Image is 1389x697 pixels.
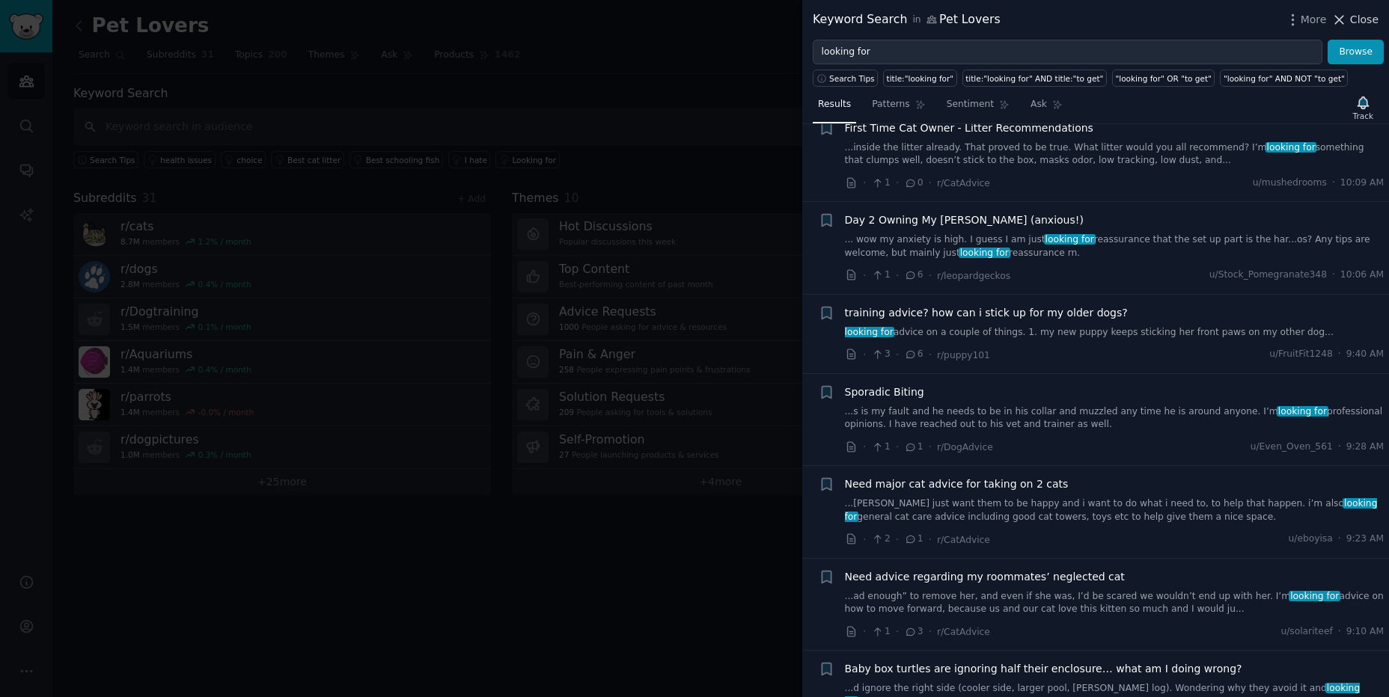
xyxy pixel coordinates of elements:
span: 1 [871,625,890,639]
div: "looking for" OR "to get" [1115,73,1212,84]
span: · [1338,532,1341,546]
span: 10:06 AM [1340,268,1384,282]
a: Results [813,93,856,123]
span: 0 [904,176,923,190]
button: Search Tips [813,70,878,87]
span: 2 [871,532,890,546]
a: "looking for" AND NOT "to get" [1220,70,1348,87]
a: looking foradvice on a couple of things. 1. my new puppy keeps sticking her front paws on my othe... [845,326,1385,340]
span: · [1338,348,1341,361]
span: · [1338,440,1341,454]
a: Day 2 Owning My [PERSON_NAME] (anxious!) [845,212,1084,228]
a: First Time Cat Owner - Litter Recommendations [845,120,1093,136]
a: Need major cat advice for taking on 2 cats [845,476,1069,492]
div: Keyword Search Pet Lovers [813,10,1001,29]
span: r/puppy101 [937,350,990,360]
span: 1 [904,440,923,454]
span: looking for [1277,406,1328,417]
span: r/CatAdvice [937,627,990,637]
span: r/CatAdvice [937,178,990,188]
span: u/Stock_Pomegranate348 [1209,268,1327,282]
span: 1 [871,268,890,282]
span: · [896,347,899,363]
span: · [896,532,899,547]
span: 1 [871,176,890,190]
button: Track [1348,92,1379,123]
span: looking for [845,498,1378,522]
span: u/mushedrooms [1253,176,1327,190]
span: · [896,175,899,191]
span: looking for [1266,142,1317,153]
span: 6 [904,268,923,282]
a: Baby box turtles are ignoring half their enclosure… what am I doing wrong? [845,661,1242,677]
span: Search Tips [829,73,875,84]
span: looking for [1289,591,1340,601]
span: · [863,175,866,191]
span: u/solariteef [1280,625,1332,639]
button: Close [1331,12,1379,28]
span: 3 [871,348,890,361]
span: 3 [904,625,923,639]
span: · [929,268,932,283]
span: training advice? how can i stick up for my older dogs? [845,305,1128,321]
div: title:"looking for" AND title:"to get" [965,73,1103,84]
button: Browse [1328,40,1384,65]
span: 6 [904,348,923,361]
span: looking for [1044,234,1096,245]
span: Patterns [872,98,909,111]
span: u/Even_Oven_561 [1251,440,1333,454]
span: · [929,532,932,547]
a: ...ad enough” to remove her, and even if she was, I’d be scared we wouldn’t end up with her. I’ml... [845,590,1385,616]
span: Close [1350,12,1379,28]
a: Ask [1025,93,1068,123]
span: looking for [843,327,895,337]
span: r/leopardgeckos [937,271,1010,281]
span: Sentiment [947,98,994,111]
span: Ask [1031,98,1047,111]
a: ... wow my anxiety is high. I guess I am justlooking forreassurance that the set up part is the h... [845,233,1385,260]
span: · [929,175,932,191]
button: More [1285,12,1327,28]
span: looking for [959,248,1010,258]
span: · [863,439,866,455]
span: u/eboyisa [1288,532,1332,546]
span: · [929,439,932,455]
a: ...inside the litter already. That proved to be true. What litter would you all recommend? I’mloo... [845,141,1385,168]
span: · [896,268,899,283]
span: 1 [904,532,923,546]
a: Need advice regarding my roommates’ neglected cat [845,569,1125,585]
span: · [929,624,932,639]
span: More [1301,12,1327,28]
a: title:"looking for" AND title:"to get" [962,70,1107,87]
span: 9:28 AM [1346,440,1384,454]
a: Sentiment [941,93,1015,123]
span: in [912,13,921,27]
span: · [863,532,866,547]
span: 9:23 AM [1346,532,1384,546]
a: ...s is my fault and he needs to be in his collar and muzzled any time he is around anyone. I’mlo... [845,405,1385,432]
a: title:"looking for" [883,70,957,87]
span: 9:10 AM [1346,625,1384,639]
input: Try a keyword related to your business [813,40,1322,65]
span: r/CatAdvice [937,535,990,545]
span: · [1338,625,1341,639]
span: · [1332,268,1335,282]
span: u/FruitFit1248 [1269,348,1333,361]
div: Track [1353,111,1373,121]
span: · [863,268,866,283]
span: · [1332,176,1335,190]
span: 9:40 AM [1346,348,1384,361]
span: · [929,347,932,363]
span: · [896,624,899,639]
span: · [863,624,866,639]
a: Sporadic Biting [845,384,924,400]
span: · [896,439,899,455]
div: title:"looking for" [887,73,954,84]
span: 10:09 AM [1340,176,1384,190]
div: "looking for" AND NOT "to get" [1224,73,1345,84]
span: 1 [871,440,890,454]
